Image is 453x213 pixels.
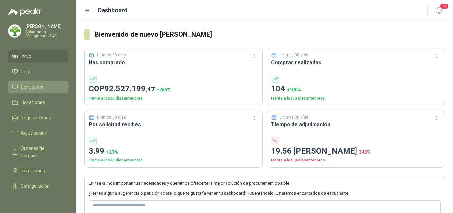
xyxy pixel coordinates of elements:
p: ¿Tienes alguna sugerencia o petición sobre lo que te gustaría ver en tu dashboard? ¡Cuéntanoslo! ... [89,190,441,197]
a: Inicio [8,50,68,63]
span: + 23 % [106,149,118,155]
span: Negociaciones [21,114,51,121]
span: 21 [440,3,449,9]
p: COP [89,83,258,95]
span: 92.527.199 [104,84,155,93]
p: 3.99 [89,145,258,158]
p: Frente a los 30 días anteriores [271,95,441,102]
span: Chat [21,68,31,75]
p: Frente a los 30 días anteriores [89,157,258,163]
a: Negociaciones [8,111,68,124]
span: + 100 % [287,87,301,92]
h3: Has comprado [89,58,258,67]
img: Company Logo [8,25,21,37]
span: + 266 % [157,87,171,92]
p: Salamanca Oleaginosas SAS [25,30,68,38]
p: Últimos 30 días [97,52,126,58]
span: Licitaciones [21,99,45,106]
p: Frente a los 30 días anteriores [271,157,441,163]
span: Órdenes de Compra [21,145,62,159]
span: Adjudicación [21,129,47,137]
span: 343 % [359,149,371,155]
span: Configuración [21,182,50,190]
h3: Por solicitud recibes [89,120,258,129]
p: 104 [271,83,441,95]
span: Solicitudes [21,83,43,91]
button: 21 [433,5,445,17]
span: ,47 [146,85,155,93]
a: Chat [8,65,68,78]
p: En , nos importan tus necesidades y queremos ofrecerte la mejor solución de procurement posible. [89,180,441,187]
a: Solicitudes [8,81,68,93]
span: Remisiones [21,167,45,174]
p: Últimos 30 días [280,52,308,58]
h3: Compras realizadas [271,58,441,67]
a: Licitaciones [8,96,68,109]
a: Manuales y ayuda [8,195,68,208]
p: 19.56 [PERSON_NAME] [271,145,441,158]
a: Configuración [8,180,68,192]
a: Adjudicación [8,127,68,139]
img: Logo peakr [8,8,42,16]
p: Últimos 30 días [97,114,126,121]
a: Remisiones [8,164,68,177]
a: Órdenes de Compra [8,142,68,162]
p: Últimos 30 días [280,114,308,121]
b: Peakr [93,181,106,186]
p: Frente a los 30 días anteriores [89,95,258,102]
p: [PERSON_NAME] [25,24,68,29]
h3: Tiempo de adjudicación [271,120,441,129]
span: Inicio [21,53,31,60]
h1: Dashboard [98,6,128,15]
h3: Bienvenido de nuevo [PERSON_NAME] [95,29,445,40]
